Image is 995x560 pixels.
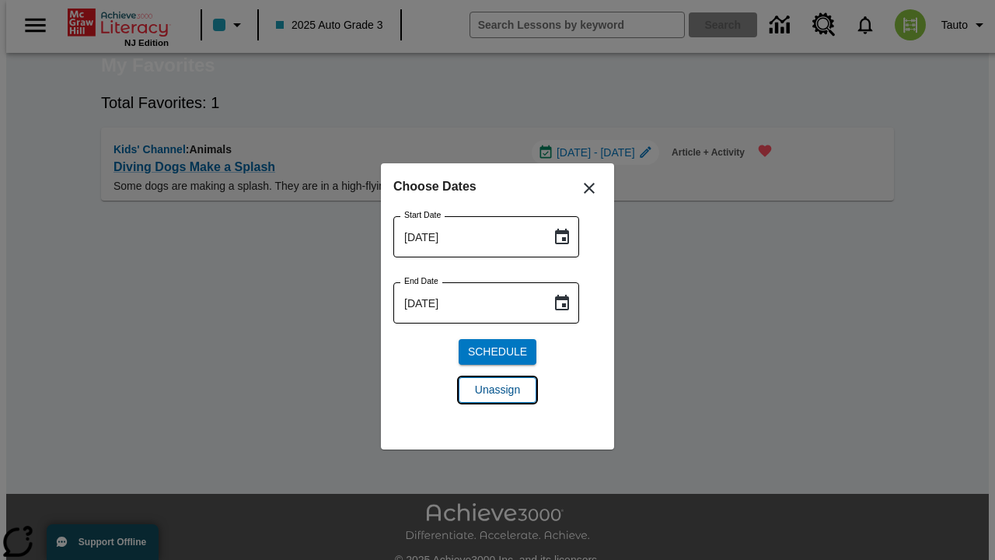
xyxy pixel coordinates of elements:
[571,170,608,207] button: Close
[468,344,527,360] span: Schedule
[459,339,536,365] button: Schedule
[393,282,540,324] input: MMMM-DD-YYYY
[393,176,602,198] h6: Choose Dates
[404,275,438,287] label: End Date
[546,288,578,319] button: Choose date, selected date is Aug 18, 2025
[546,222,578,253] button: Choose date, selected date is Aug 18, 2025
[404,209,441,221] label: Start Date
[393,216,540,257] input: MMMM-DD-YYYY
[393,176,602,415] div: Choose date
[475,382,520,398] span: Unassign
[459,377,536,403] button: Unassign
